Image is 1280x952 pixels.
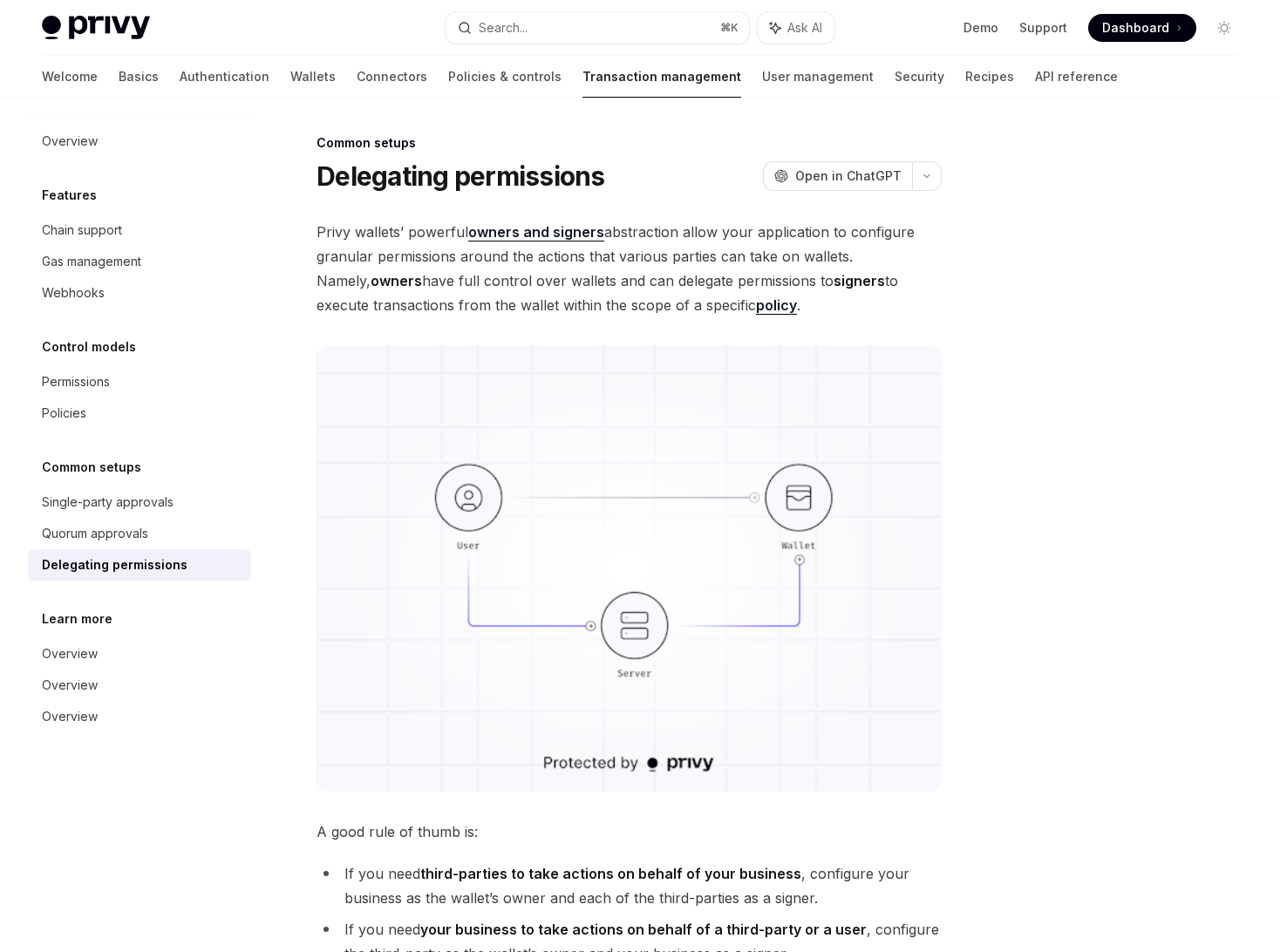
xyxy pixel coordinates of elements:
[42,609,112,629] h5: Learn more
[317,134,942,152] div: Common setups
[1035,56,1118,98] a: API reference
[317,160,605,192] h1: Delegating permissions
[317,220,942,317] span: Privy wallets’ powerful abstraction allow your application to configure granular permissions arou...
[468,223,604,241] strong: owners and signers
[180,56,269,98] a: Authentication
[28,486,251,518] a: Single-party approvals
[28,638,251,670] a: Overview
[1102,19,1169,37] span: Dashboard
[28,518,251,549] a: Quorum approvals
[420,921,867,938] strong: your business to take actions on behalf of a third-party or a user
[317,345,942,792] img: delegate
[763,161,912,191] button: Open in ChatGPT
[42,403,86,424] div: Policies
[895,56,944,98] a: Security
[28,277,251,309] a: Webhooks
[317,819,942,844] span: A good rule of thumb is:
[1210,14,1238,42] button: Toggle dark mode
[787,19,822,37] span: Ask AI
[42,554,187,575] div: Delegating permissions
[448,56,562,98] a: Policies & controls
[42,56,98,98] a: Welcome
[28,126,251,157] a: Overview
[963,19,998,37] a: Demo
[42,706,98,727] div: Overview
[42,282,105,303] div: Webhooks
[357,56,427,98] a: Connectors
[42,643,98,664] div: Overview
[28,214,251,246] a: Chain support
[42,371,110,392] div: Permissions
[795,167,902,185] span: Open in ChatGPT
[42,457,141,478] h5: Common setups
[290,56,336,98] a: Wallets
[42,220,122,241] div: Chain support
[420,865,801,882] strong: third-parties to take actions on behalf of your business
[720,21,739,35] span: ⌘ K
[42,251,141,272] div: Gas management
[468,223,604,241] a: owners and signers
[965,56,1014,98] a: Recipes
[28,398,251,429] a: Policies
[28,366,251,398] a: Permissions
[762,56,874,98] a: User management
[582,56,741,98] a: Transaction management
[42,16,150,40] img: light logo
[28,701,251,732] a: Overview
[479,17,528,38] div: Search...
[1088,14,1196,42] a: Dashboard
[756,296,797,314] strong: policy
[119,56,159,98] a: Basics
[42,675,98,696] div: Overview
[42,185,97,206] h5: Features
[758,12,834,44] button: Ask AI
[28,670,251,701] a: Overview
[42,523,148,544] div: Quorum approvals
[371,272,422,289] strong: owners
[1019,19,1067,37] a: Support
[317,861,942,910] li: If you need , configure your business as the wallet’s owner and each of the third-parties as a si...
[756,296,797,315] a: policy
[42,131,98,152] div: Overview
[834,272,885,289] strong: signers
[446,12,750,44] button: Search...⌘K
[28,246,251,277] a: Gas management
[28,549,251,581] a: Delegating permissions
[42,337,136,357] h5: Control models
[42,492,174,513] div: Single-party approvals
